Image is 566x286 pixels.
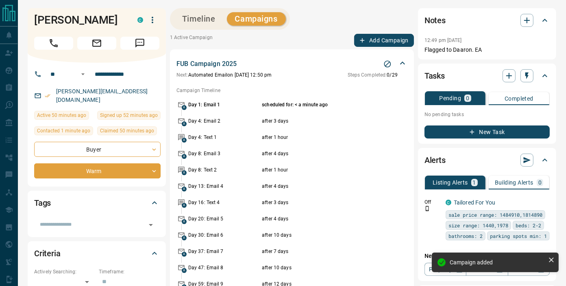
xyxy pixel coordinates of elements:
button: New Task [424,125,550,139]
div: condos.ca [137,17,143,23]
p: Day 8: Email 3 [188,150,260,157]
p: Day 30: Email 6 [188,231,260,239]
span: A [182,219,187,224]
span: Message [120,37,159,50]
p: 0 [538,180,542,185]
h2: Tags [34,196,51,209]
button: Timeline [174,12,224,26]
p: New Alert: [424,252,550,260]
p: Flagged to Daaron. EA [424,46,550,54]
p: Day 4: Text 1 [188,134,260,141]
div: Mon Sep 15 2025 [34,111,93,122]
a: Tailored For You [454,199,495,206]
p: 12:49 pm [DATE] [424,37,462,43]
p: after 7 days [262,248,381,255]
span: Claimed 50 minutes ago [100,127,154,135]
p: FUB Campaign 2025 [176,59,237,69]
p: after 4 days [262,183,381,190]
button: Open [145,219,157,231]
div: condos.ca [446,200,451,205]
span: A [182,203,187,208]
svg: Email Verified [45,93,50,99]
h2: Tasks [424,69,445,82]
span: A [182,235,187,240]
p: Listing Alerts [433,180,468,185]
h2: Notes [424,14,446,27]
p: Timeframe: [99,268,159,275]
p: Building Alerts [495,180,533,185]
p: No pending tasks [424,108,550,121]
button: Campaigns [227,12,286,26]
p: 1 Active Campaign [170,34,213,47]
span: Call [34,37,73,50]
p: after 4 days [262,150,381,157]
h2: Criteria [34,247,61,260]
p: Day 16: Text 4 [188,199,260,206]
p: Day 8: Text 2 [188,166,260,174]
p: Day 13: Email 4 [188,183,260,190]
p: Actively Searching: [34,268,95,275]
p: Day 4: Email 2 [188,117,260,125]
span: Email [77,37,116,50]
div: Alerts [424,150,550,170]
p: after 10 days [262,264,381,271]
span: A [182,154,187,159]
svg: Push Notification Only [424,206,430,211]
span: Contacted 1 minute ago [37,127,90,135]
span: size range: 1440,1978 [448,221,508,229]
p: Off [424,198,441,206]
span: A [182,138,187,143]
span: bathrooms: 2 [448,232,483,240]
span: A [182,121,187,126]
p: after 4 days [262,215,381,222]
span: sale price range: 1484910,1814890 [448,211,542,219]
p: 1 [473,180,476,185]
p: Day 20: Email 5 [188,215,260,222]
h2: Alerts [424,154,446,167]
div: FUB Campaign 2025Stop CampaignNext:Automated Emailon [DATE] 12:50 pmSteps Completed:0/29 [176,57,407,80]
div: Notes [424,11,550,30]
p: after 1 hour [262,134,381,141]
p: after 3 days [262,199,381,206]
div: Buyer [34,142,161,157]
p: scheduled for: < a minute ago [262,101,381,108]
span: Steps Completed: [348,72,387,78]
button: Stop Campaign [381,58,394,70]
div: Warm [34,163,161,178]
p: Campaign Timeline [176,87,407,94]
span: parking spots min: 1 [490,232,547,240]
span: beds: 2-2 [516,221,541,229]
p: Pending [439,95,461,101]
div: Tags [34,193,159,213]
p: Day 47: Email 8 [188,264,260,271]
p: Completed [505,96,533,101]
p: 0 [466,95,469,101]
p: Day 1: Email 1 [188,101,260,108]
span: A [182,187,187,191]
p: after 3 days [262,117,381,125]
a: Property [424,263,466,276]
span: Next: [176,72,188,78]
p: 0 / 29 [348,71,398,79]
h1: [PERSON_NAME] [34,13,125,26]
button: Add Campaign [354,34,414,47]
div: Campaign added [450,259,545,266]
p: Day 37: Email 7 [188,248,260,255]
button: Open [78,69,88,79]
a: [PERSON_NAME][EMAIL_ADDRESS][DOMAIN_NAME] [56,88,148,103]
span: A [182,268,187,273]
p: Automated Email on [DATE] 12:50 pm [176,71,272,79]
div: Mon Sep 15 2025 [97,111,161,122]
span: Active 50 minutes ago [37,111,86,119]
span: A [182,105,187,110]
span: Signed up 52 minutes ago [100,111,158,119]
div: Tasks [424,66,550,86]
span: A [182,252,187,257]
div: Criteria [34,244,159,263]
p: after 10 days [262,231,381,239]
div: Mon Sep 15 2025 [97,126,161,138]
span: A [182,170,187,175]
div: Mon Sep 15 2025 [34,126,93,138]
p: after 1 hour [262,166,381,174]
